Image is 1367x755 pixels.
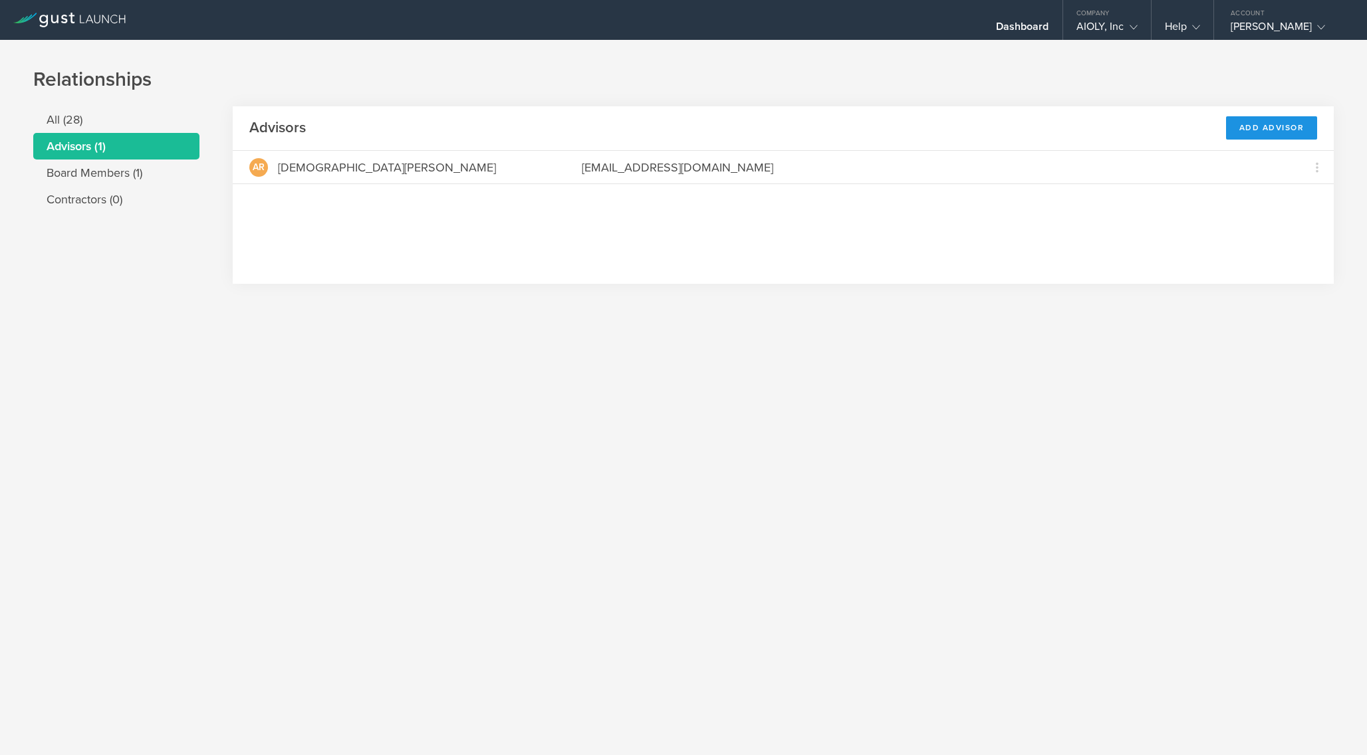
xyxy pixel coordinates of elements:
div: Add Advisor [1226,116,1318,140]
div: Help [1165,20,1200,40]
div: AIOLY, Inc [1076,20,1138,40]
div: Dashboard [996,20,1049,40]
li: All (28) [33,106,199,133]
li: Board Members (1) [33,160,199,186]
h2: Advisors [249,118,306,138]
li: Contractors (0) [33,186,199,213]
li: Advisors (1) [33,133,199,160]
div: [DEMOGRAPHIC_DATA][PERSON_NAME] [278,159,496,176]
div: [PERSON_NAME] [1231,20,1344,40]
span: AR [253,163,265,172]
h1: Relationships [33,66,1334,93]
div: [EMAIL_ADDRESS][DOMAIN_NAME] [582,159,1284,176]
